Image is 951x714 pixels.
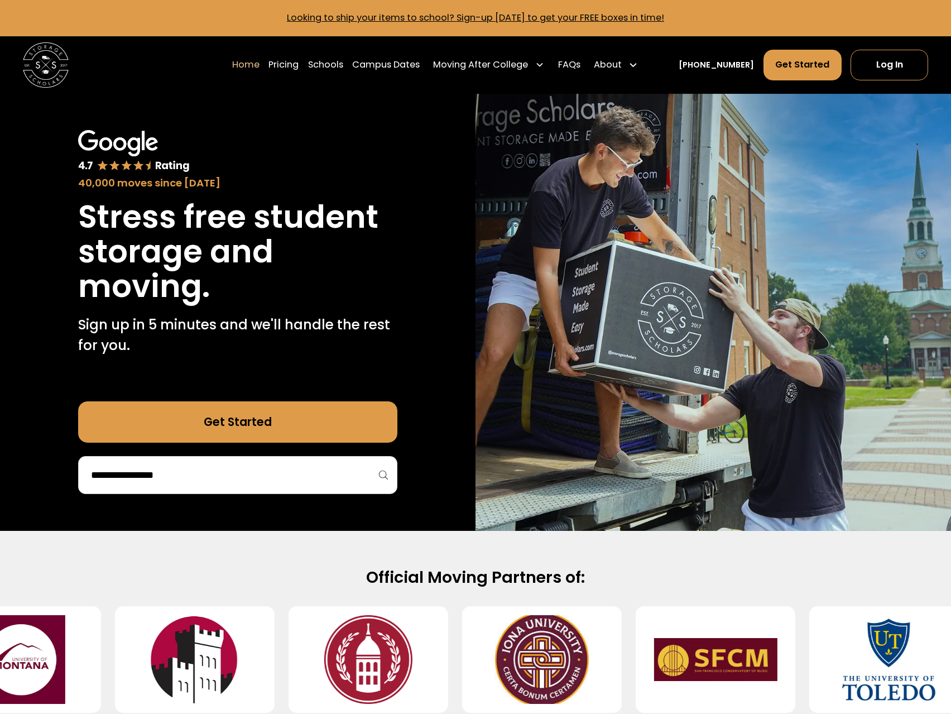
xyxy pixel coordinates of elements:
[78,175,398,191] div: 40,000 moves since [DATE]
[23,42,69,88] img: Storage Scholars main logo
[133,616,257,704] img: Manhattanville University
[306,616,430,704] img: Southern Virginia University
[475,94,951,531] img: Storage Scholars makes moving and storage easy.
[827,616,950,704] img: University of Toledo
[287,11,664,24] a: Looking to ship your items to school? Sign-up [DATE] to get your FREE boxes in time!
[232,49,260,81] a: Home
[352,49,420,81] a: Campus Dates
[308,49,343,81] a: Schools
[594,58,622,72] div: About
[558,49,580,81] a: FAQs
[23,42,69,88] a: home
[851,50,928,80] a: Log In
[78,130,190,173] img: Google 4.7 star rating
[679,59,754,71] a: [PHONE_NUMBER]
[110,567,840,588] h2: Official Moving Partners of:
[589,49,642,81] div: About
[429,49,549,81] div: Moving After College
[763,50,842,80] a: Get Started
[654,616,777,704] img: San Francisco Conservatory of Music
[78,200,398,304] h1: Stress free student storage and moving.
[268,49,299,81] a: Pricing
[480,616,603,704] img: Iona University
[78,315,398,356] p: Sign up in 5 minutes and we'll handle the rest for you.
[433,58,528,72] div: Moving After College
[78,401,398,443] a: Get Started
